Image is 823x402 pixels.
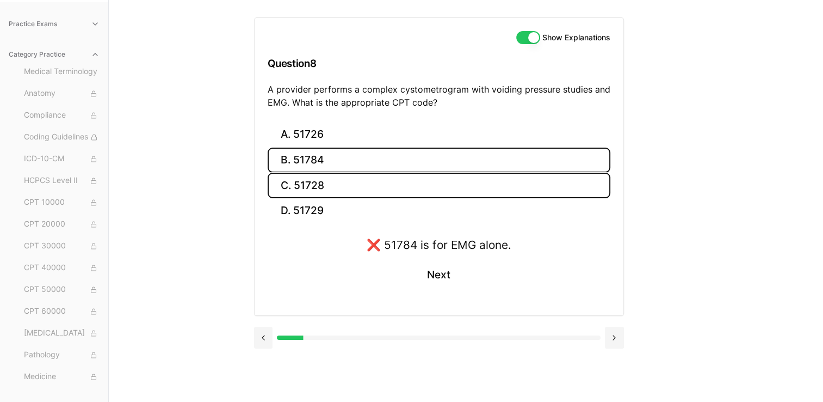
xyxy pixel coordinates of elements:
[367,236,511,253] div: ❌ 51784 is for EMG alone.
[24,306,100,318] span: CPT 60000
[20,368,104,386] button: Medicine
[24,153,100,165] span: ICD-10-CM
[24,327,100,339] span: [MEDICAL_DATA]
[20,237,104,255] button: CPT 30000
[20,85,104,102] button: Anatomy
[24,88,100,100] span: Anatomy
[268,83,610,109] p: A provider performs a complex cystometrogram with voiding pressure studies and EMG. What is the a...
[20,172,104,190] button: HCPCS Level II
[20,281,104,299] button: CPT 50000
[24,240,100,252] span: CPT 30000
[268,173,610,198] button: C. 51728
[20,346,104,364] button: Pathology
[268,148,610,173] button: B. 51784
[24,197,100,209] span: CPT 10000
[4,15,104,33] button: Practice Exams
[542,34,610,41] label: Show Explanations
[20,216,104,233] button: CPT 20000
[24,109,100,121] span: Compliance
[24,262,100,274] span: CPT 40000
[20,194,104,211] button: CPT 10000
[24,349,100,361] span: Pathology
[24,284,100,296] span: CPT 50000
[20,259,104,277] button: CPT 40000
[268,122,610,148] button: A. 51726
[24,175,100,187] span: HCPCS Level II
[24,131,100,143] span: Coding Guidelines
[20,303,104,320] button: CPT 60000
[20,150,104,168] button: ICD-10-CM
[4,46,104,63] button: Category Practice
[20,325,104,342] button: [MEDICAL_DATA]
[24,66,100,78] span: Medical Terminology
[268,47,610,80] h3: Question 8
[268,198,610,224] button: D. 51729
[20,107,104,124] button: Compliance
[24,218,100,230] span: CPT 20000
[20,63,104,81] button: Medical Terminology
[20,129,104,146] button: Coding Guidelines
[414,260,463,290] button: Next
[24,371,100,383] span: Medicine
